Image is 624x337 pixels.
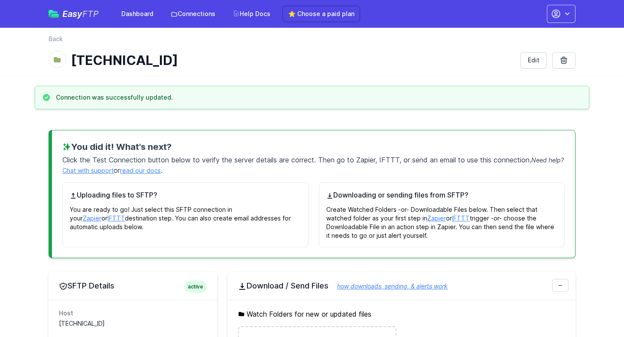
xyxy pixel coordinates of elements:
[70,200,301,231] p: You are ready to go! Just select this SFTP connection in your or destination step. You can also c...
[452,214,470,222] a: IFTTT
[82,9,99,19] span: FTP
[59,281,207,291] h2: SFTP Details
[116,6,159,22] a: Dashboard
[283,6,360,22] a: ⭐ Choose a paid plan
[62,10,99,18] span: Easy
[120,167,161,174] a: read our docs
[49,35,63,43] a: Back
[62,141,565,153] h3: You did it! What's next?
[326,190,558,200] h4: Downloading or sending files from SFTP?
[238,309,565,319] h5: Watch Folders for new or updated files
[326,200,558,240] p: Create Watched Folders -or- Downloadable Files below. Then select that watched folder as your fir...
[49,10,59,18] img: easyftp_logo.png
[184,281,207,293] span: active
[166,6,221,22] a: Connections
[62,167,114,174] a: Chat with support
[238,281,565,291] h2: Download / Send Files
[71,52,513,68] h1: [TECHNICAL_ID]
[56,93,173,102] h3: Connection was successfully updated.
[59,319,207,328] dd: [TECHNICAL_ID]
[62,153,565,175] p: Click the button below to verify the server details are correct. Then go to Zapier, IFTTT, or sen...
[49,10,99,18] a: EasyFTP
[107,214,125,222] a: IFTTT
[90,154,148,165] span: Test Connection
[83,214,101,222] a: Zapier
[227,6,276,22] a: Help Docs
[49,35,575,49] nav: Breadcrumb
[531,156,564,164] span: Need help?
[70,190,301,200] h4: Uploading files to SFTP?
[520,52,547,68] a: Edit
[427,214,446,222] a: Zapier
[59,309,207,318] dt: Host
[328,282,448,290] a: how downloads, sending, & alerts work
